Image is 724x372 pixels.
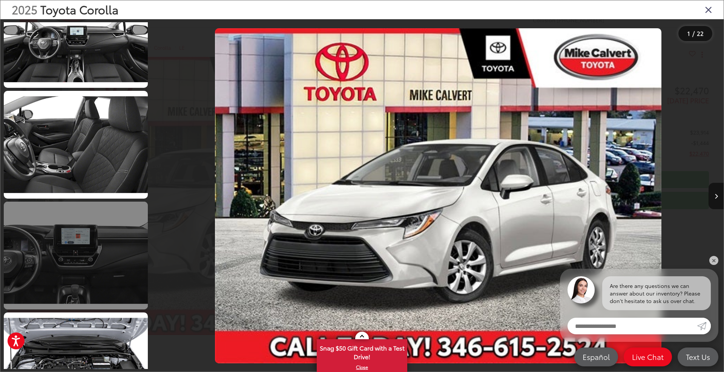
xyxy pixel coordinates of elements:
[678,348,718,366] a: Text Us
[579,352,614,361] span: Español
[568,276,595,303] img: Agent profile photo
[692,31,695,36] span: /
[12,1,37,17] span: 2025
[682,352,714,361] span: Text Us
[40,1,118,17] span: Toyota Corolla
[705,5,712,14] i: Close gallery
[2,90,149,200] img: 2025 Toyota Corolla LE
[602,276,711,310] div: Are there any questions we can answer about our inventory? Please don't hesitate to ask us over c...
[624,348,672,366] a: Live Chat
[574,348,618,366] a: Español
[697,318,711,334] a: Submit
[568,318,697,334] input: Enter your message
[709,183,724,209] button: Next image
[628,352,667,361] span: Live Chat
[318,340,406,363] span: Snag $50 Gift Card with a Test Drive!
[153,28,724,363] div: 2025 Toyota Corolla LE 0
[697,29,704,37] span: 22
[687,29,690,37] span: 1
[215,28,661,363] img: 2025 Toyota Corolla LE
